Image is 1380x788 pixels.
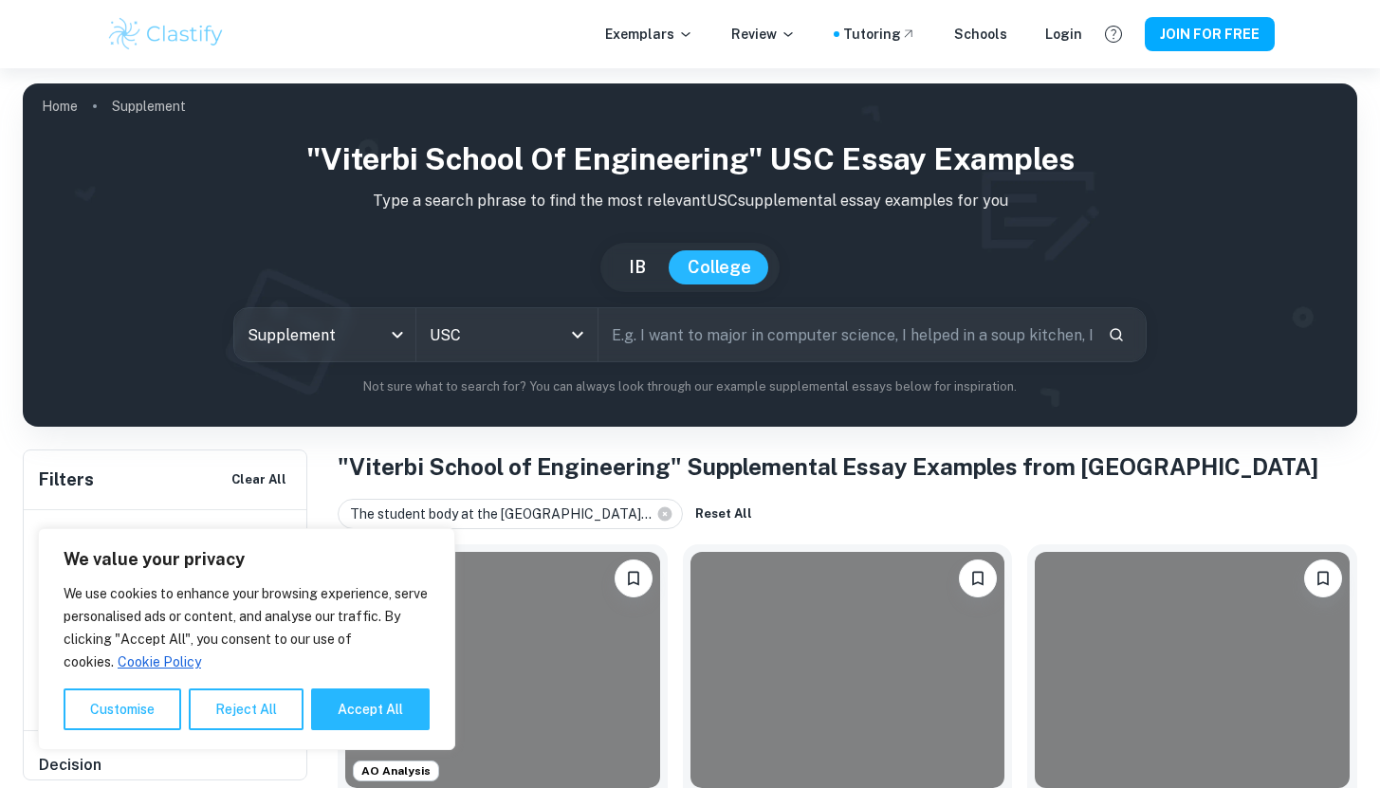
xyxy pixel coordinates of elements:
button: Open [564,321,591,348]
p: Supplement [112,96,186,117]
div: We value your privacy [38,528,455,750]
a: Schools [954,24,1007,45]
button: JOIN FOR FREE [1145,17,1275,51]
a: Login [1045,24,1082,45]
img: profile cover [23,83,1357,427]
button: Customise [64,688,181,730]
p: We use cookies to enhance your browsing experience, serve personalised ads or content, and analys... [64,582,430,673]
button: Accept All [311,688,430,730]
p: Not sure what to search for? You can always look through our example supplemental essays below fo... [38,377,1342,396]
button: Reset All [690,500,757,528]
a: Tutoring [843,24,916,45]
div: The student body at the [GEOGRAPHIC_DATA]... [338,499,683,529]
p: We value your privacy [64,548,430,571]
a: Cookie Policy [117,653,202,670]
button: Search [1100,319,1132,351]
input: E.g. I want to major in computer science, I helped in a soup kitchen, I want to join the debate t... [598,308,1092,361]
h1: "Viterbi School of Engineering" USC Essay Examples [38,137,1342,182]
a: Home [42,93,78,119]
p: Exemplars [605,24,693,45]
button: Please log in to bookmark exemplars [1304,559,1342,597]
button: IB [610,250,665,284]
p: Type a search phrase to find the most relevant USC supplemental essay examples for you [38,190,1342,212]
img: Clastify logo [106,15,227,53]
h6: Filters [39,467,94,493]
button: Please log in to bookmark exemplars [959,559,997,597]
button: Clear All [227,466,291,494]
span: AO Analysis [354,762,438,779]
button: Reject All [189,688,304,730]
p: Review [731,24,796,45]
h1: "Viterbi School of Engineering" Supplemental Essay Examples from [GEOGRAPHIC_DATA] [338,449,1357,484]
button: Please log in to bookmark exemplars [615,559,653,597]
h6: Decision [39,754,293,777]
button: College [669,250,770,284]
button: Help and Feedback [1097,18,1130,50]
div: Supplement [234,308,415,361]
span: The student body at the [GEOGRAPHIC_DATA]... [350,504,660,524]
